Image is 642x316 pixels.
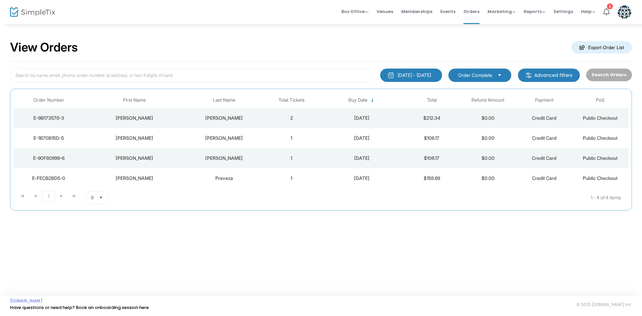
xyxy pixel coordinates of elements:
[187,155,262,162] div: Martinez
[10,304,149,311] a: Have questions or need help? Book an onboarding session here
[571,41,632,54] m-button: Export Order List
[596,97,605,103] span: PoS
[175,191,621,204] kendo-pager-info: 1 - 4 of 4 items
[15,135,82,141] div: E-1B70B15D-5
[404,168,460,188] td: $158.69
[263,92,320,108] th: Total Tickets
[525,72,532,79] img: filter
[460,92,516,108] th: Refund Amount
[488,8,516,15] span: Marketing
[10,40,78,55] h2: View Orders
[460,168,516,188] td: $0.00
[495,72,504,79] button: Select
[321,175,402,182] div: 9/13/2025
[401,3,432,20] span: Memberships
[583,135,618,141] span: Public Checkout
[576,302,632,307] span: © 2025 [DOMAIN_NAME] Inc.
[263,108,320,128] td: 2
[321,115,402,121] div: 9/13/2025
[460,108,516,128] td: $0.00
[388,72,394,79] img: monthly
[187,135,262,141] div: Tyrrell
[524,8,545,15] span: Reports
[460,148,516,168] td: $0.00
[15,155,82,162] div: E-90F80999-6
[187,175,262,182] div: Preveza
[42,191,55,202] span: Page 1
[463,3,479,20] span: Orders
[535,97,553,103] span: Payment
[380,69,442,82] button: [DATE] - [DATE]
[86,155,183,162] div: Daniell
[583,175,618,181] span: Public Checkout
[532,155,556,161] span: Credit Card
[10,69,373,82] input: Search by name, email, phone, order number, ip address, or last 4 digits of card
[404,92,460,108] th: Total
[123,97,146,103] span: First Name
[607,3,613,9] div: 1
[263,168,320,188] td: 1
[15,115,82,121] div: E-9B173578-3
[33,97,64,103] span: Order Number
[398,72,431,79] div: [DATE] - [DATE]
[583,115,618,121] span: Public Checkout
[348,97,367,103] span: Buy Date
[458,72,492,79] span: Order Complete
[440,3,455,20] span: Events
[91,194,94,201] span: 8
[370,98,375,103] span: Sortable
[86,175,183,182] div: Amy
[553,3,573,20] span: Settings
[263,148,320,168] td: 1
[15,175,82,182] div: E-FECB2BD5-0
[404,108,460,128] td: $212.34
[532,175,556,181] span: Credit Card
[321,155,402,162] div: 9/13/2025
[460,128,516,148] td: $0.00
[263,128,320,148] td: 1
[377,3,393,20] span: Venues
[404,128,460,148] td: $106.17
[341,8,368,15] span: Box Office
[96,191,106,204] button: Select
[321,135,402,141] div: 9/13/2025
[14,92,628,188] div: Data table
[581,8,595,15] span: Help
[583,155,618,161] span: Public Checkout
[518,69,580,82] m-button: Advanced filters
[10,298,42,304] a: [DOMAIN_NAME]
[532,115,556,121] span: Credit Card
[404,148,460,168] td: $106.17
[213,97,235,103] span: Last Name
[86,115,183,121] div: David
[187,115,262,121] div: Freedman
[86,135,183,141] div: Aimee
[532,135,556,141] span: Credit Card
